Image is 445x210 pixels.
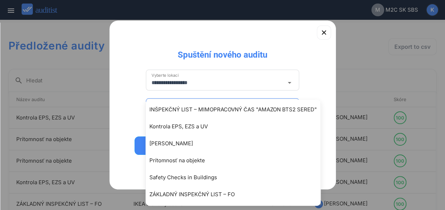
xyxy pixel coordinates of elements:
[152,77,284,88] input: Vyberte lokaci
[149,122,324,131] div: Kontrola EPS, EZS a UV
[144,141,302,150] div: Spustit audit
[149,190,324,199] div: ZÁKLADNÝ INSPEKČNÝ LIST – FO
[149,139,324,148] div: [PERSON_NAME]
[149,105,324,114] div: INŠPEKČNÝ LIST – MIMOPRACOVNÝ ČAS "AMAZON BTS2 SERED"
[149,156,324,165] div: Prítomnosť na objekte
[149,173,324,182] div: Safety Checks in Buildings
[172,43,273,60] div: Spuštění nového auditu
[285,78,293,87] i: arrow_drop_down
[135,136,311,155] button: Spustit audit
